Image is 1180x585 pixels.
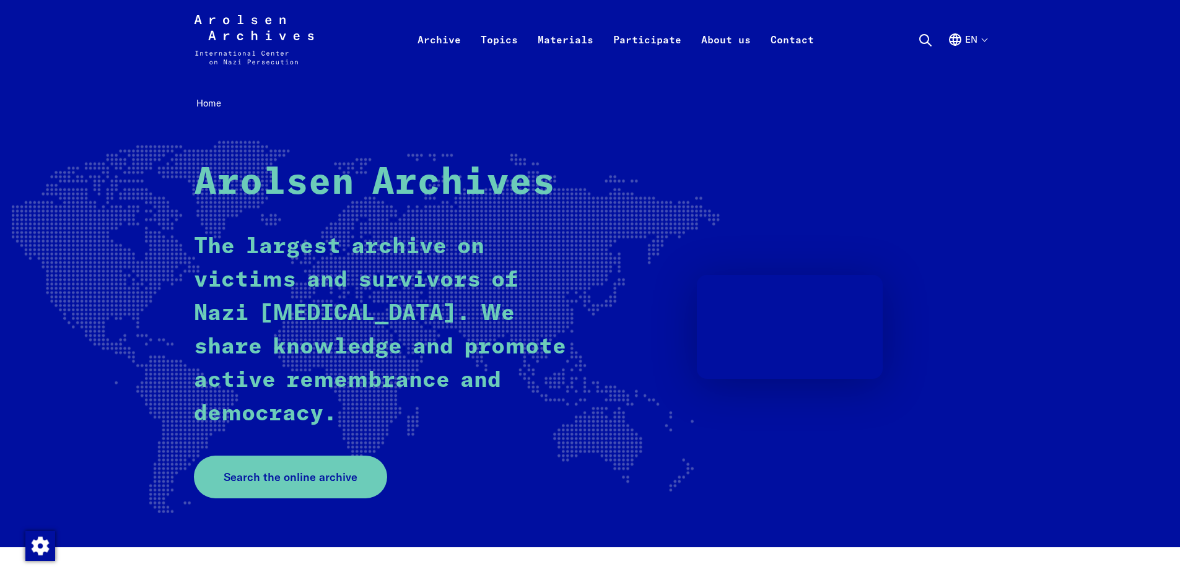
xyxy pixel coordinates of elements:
div: Change consent [25,531,55,560]
a: About us [691,30,761,79]
a: Search the online archive [194,456,387,498]
a: Topics [471,30,528,79]
span: Search the online archive [224,469,357,485]
a: Participate [603,30,691,79]
p: The largest archive on victims and survivors of Nazi [MEDICAL_DATA]. We share knowledge and promo... [194,230,569,431]
nav: Primary [408,15,824,64]
a: Materials [528,30,603,79]
span: Home [196,97,221,109]
a: Contact [761,30,824,79]
button: English, language selection [948,32,987,77]
strong: Arolsen Archives [194,165,555,202]
a: Archive [408,30,471,79]
nav: Breadcrumb [194,94,987,113]
img: Change consent [25,531,55,561]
